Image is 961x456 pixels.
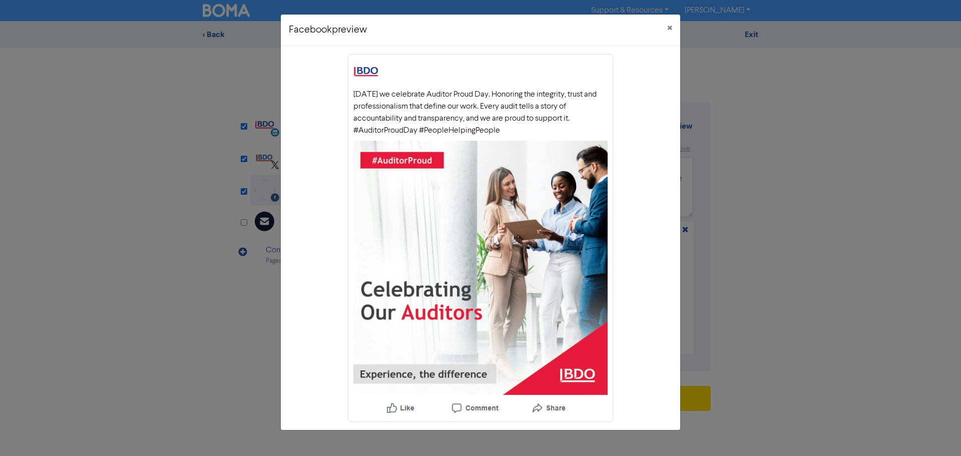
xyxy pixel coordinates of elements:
span: × [667,21,672,36]
img: Like, Comment, Share [361,397,587,418]
button: Close [659,15,680,43]
div: [DATE] we celebrate Auditor Proud Day. Honoring the integrity, trust and professionalism that def... [353,89,608,137]
h5: Facebook preview [289,23,367,38]
iframe: Chat Widget [911,408,961,456]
